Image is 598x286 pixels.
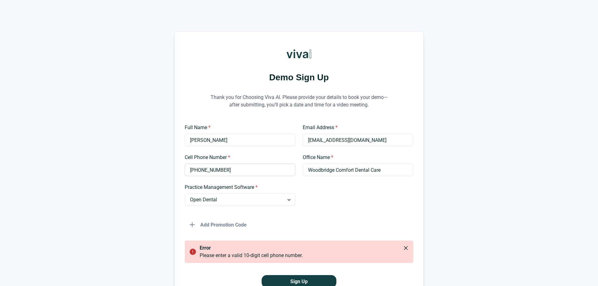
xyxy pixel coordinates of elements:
[303,164,413,176] input: Type your office name and address
[303,124,410,131] label: Email Address
[303,154,410,161] label: Office Name
[200,252,408,259] div: Please enter a valid 10-digit cell phone number.
[287,41,311,66] img: Viva AI Logo
[185,124,292,131] label: Full Name
[185,154,292,161] label: Cell Phone Number
[206,86,392,116] p: Thank you for Choosing Viva AI. Please provide your details to book your demo—after submitting, y...
[185,218,252,231] button: Add Promotion Code
[185,71,413,83] h1: Demo Sign Up
[185,184,292,191] label: Practice Management Software
[200,244,406,252] p: error
[401,243,411,253] button: Close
